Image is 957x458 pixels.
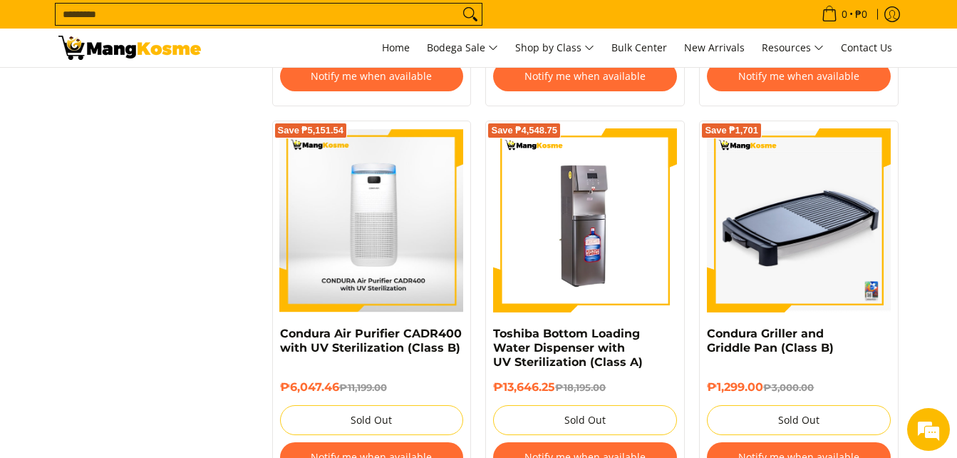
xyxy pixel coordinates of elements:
h6: ₱13,646.25 [493,380,677,395]
a: Contact Us [834,29,899,67]
img: Condura Air Purifier CADR400 with UV Sterilization (Class B) [280,130,464,312]
span: Bulk Center [611,41,667,54]
img: Toshiba Bottom Loading Water Dispenser with UV Sterilization (Class A) [493,128,677,312]
button: Notify me when available [707,61,891,91]
button: Sold Out [280,405,464,435]
a: Toshiba Bottom Loading Water Dispenser with UV Sterilization (Class A) [493,327,643,369]
span: 0 [839,9,849,19]
h6: ₱1,299.00 [707,380,891,395]
button: Notify me when available [493,61,677,91]
del: ₱3,000.00 [763,382,814,393]
span: Home [382,41,410,54]
span: Bodega Sale [427,39,498,57]
a: Condura Griller and Griddle Pan (Class B) [707,327,834,355]
del: ₱18,195.00 [555,382,606,393]
a: Condura Air Purifier CADR400 with UV Sterilization (Class B) [280,327,462,355]
span: Shop by Class [515,39,594,57]
span: New Arrivals [684,41,745,54]
button: Sold Out [707,405,891,435]
span: Resources [762,39,824,57]
a: Bodega Sale [420,29,505,67]
span: Save ₱4,548.75 [491,126,557,135]
nav: Main Menu [215,29,899,67]
a: Bulk Center [604,29,674,67]
a: New Arrivals [677,29,752,67]
img: condura-griller-and-griddle-pan-class-b1-right-side-view-mang-kosme [707,128,891,312]
span: Contact Us [841,41,892,54]
span: ₱0 [853,9,869,19]
span: • [817,6,871,22]
span: Save ₱5,151.54 [278,126,344,135]
span: We're online! [83,138,197,282]
img: Small Appliances l Mang Kosme: Home Appliances Warehouse Sale | Page 2 [58,36,201,60]
button: Notify me when available [280,61,464,91]
a: Resources [755,29,831,67]
button: Search [459,4,482,25]
button: Sold Out [493,405,677,435]
div: Chat with us now [74,80,239,98]
h6: ₱6,047.46 [280,380,464,395]
del: ₱11,199.00 [339,382,387,393]
div: Minimize live chat window [234,7,268,41]
span: Save ₱1,701 [705,126,758,135]
a: Home [375,29,417,67]
textarea: Type your message and hit 'Enter' [7,306,271,356]
a: Shop by Class [508,29,601,67]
